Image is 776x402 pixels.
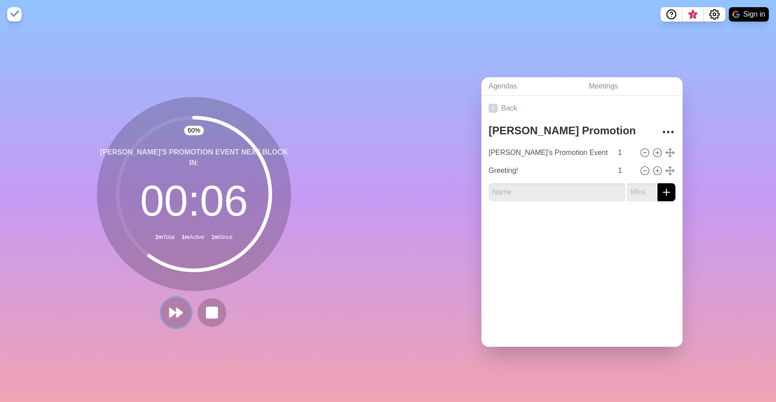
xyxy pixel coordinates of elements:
[485,144,613,162] input: Name
[614,162,636,180] input: Mins
[661,7,682,22] button: Help
[7,7,22,22] img: timeblocks logo
[682,7,704,22] button: What’s new
[704,7,725,22] button: Settings
[100,148,239,156] span: [PERSON_NAME]'s Promotion Event
[485,162,613,180] input: Name
[489,183,625,201] input: Name
[582,77,683,96] a: Meetings
[729,7,769,22] button: Sign in
[481,96,683,121] a: Back
[659,123,677,141] button: More
[627,183,656,201] input: Mins
[481,77,582,96] a: Agendas
[732,11,740,18] img: google logo
[689,11,697,18] span: 3
[614,144,636,162] input: Mins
